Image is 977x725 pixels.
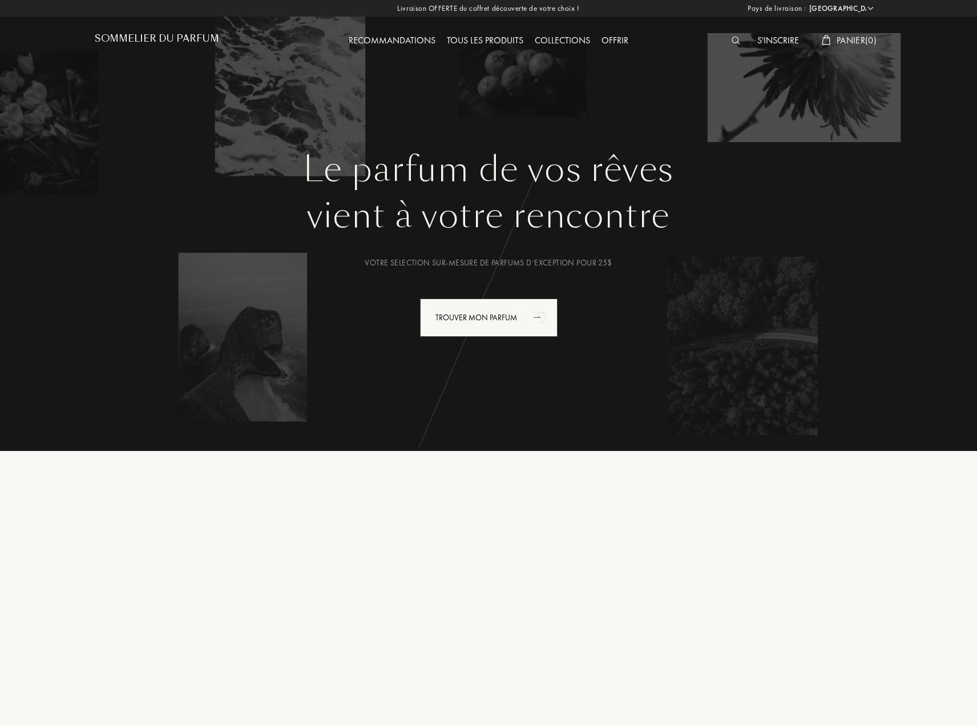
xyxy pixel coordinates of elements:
div: Tous les produits [441,34,529,49]
img: cart_white.svg [822,35,831,45]
div: animation [530,305,552,328]
div: vient à votre rencontre [103,190,874,241]
div: Offrir [596,34,634,49]
img: search_icn_white.svg [732,37,740,45]
div: Recommandations [343,34,441,49]
a: Sommelier du Parfum [95,33,219,49]
a: Tous les produits [441,34,529,46]
div: S'inscrire [752,34,805,49]
a: Offrir [596,34,634,46]
span: Pays de livraison : [748,3,806,14]
h1: Le parfum de vos rêves [103,149,874,190]
h1: Sommelier du Parfum [95,33,219,44]
div: Trouver mon parfum [420,299,558,337]
div: Collections [529,34,596,49]
a: Recommandations [343,34,441,46]
a: Trouver mon parfumanimation [411,299,566,337]
span: Panier ( 0 ) [837,34,877,46]
a: S'inscrire [752,34,805,46]
div: Votre selection sur-mesure de parfums d’exception pour 25$ [103,257,874,269]
a: Collections [529,34,596,46]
